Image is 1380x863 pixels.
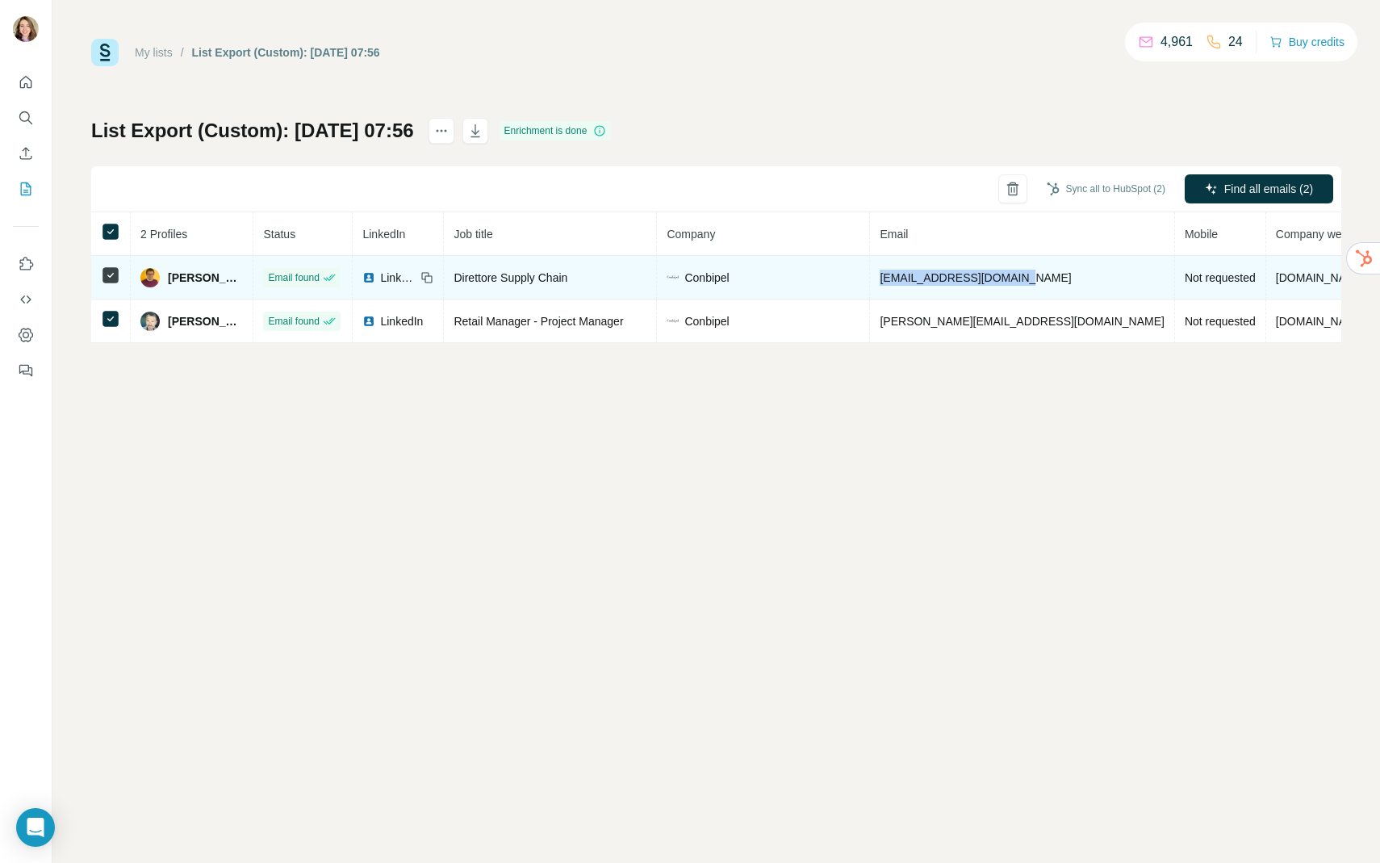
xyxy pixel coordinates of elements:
[140,268,160,287] img: Avatar
[13,249,39,279] button: Use Surfe on LinkedIn
[1160,32,1193,52] p: 4,961
[362,315,375,328] img: LinkedIn logo
[1276,228,1365,241] span: Company website
[500,121,612,140] div: Enrichment is done
[880,315,1164,328] span: [PERSON_NAME][EMAIL_ADDRESS][DOMAIN_NAME]
[13,139,39,168] button: Enrich CSV
[13,16,39,42] img: Avatar
[140,228,187,241] span: 2 Profiles
[268,314,319,329] span: Email found
[454,315,623,328] span: Retail Manager - Project Manager
[362,228,405,241] span: LinkedIn
[429,118,454,144] button: actions
[181,44,184,61] li: /
[268,270,319,285] span: Email found
[13,356,39,385] button: Feedback
[13,103,39,132] button: Search
[140,312,160,331] img: Avatar
[454,228,492,241] span: Job title
[168,313,243,329] span: [PERSON_NAME]
[135,46,173,59] a: My lists
[1185,271,1256,284] span: Not requested
[168,270,243,286] span: [PERSON_NAME]
[880,271,1071,284] span: [EMAIL_ADDRESS][DOMAIN_NAME]
[13,285,39,314] button: Use Surfe API
[263,228,295,241] span: Status
[13,174,39,203] button: My lists
[13,68,39,97] button: Quick start
[1276,315,1366,328] span: [DOMAIN_NAME]
[1185,315,1256,328] span: Not requested
[380,313,423,329] span: LinkedIn
[1276,271,1366,284] span: [DOMAIN_NAME]
[380,270,416,286] span: LinkedIn
[667,275,680,279] img: company-logo
[1035,177,1177,201] button: Sync all to HubSpot (2)
[684,313,729,329] span: Conbipel
[91,39,119,66] img: Surfe Logo
[1269,31,1344,53] button: Buy credits
[91,118,414,144] h1: List Export (Custom): [DATE] 07:56
[362,271,375,284] img: LinkedIn logo
[667,228,715,241] span: Company
[684,270,729,286] span: Conbipel
[1185,174,1333,203] button: Find all emails (2)
[16,808,55,847] div: Open Intercom Messenger
[667,319,680,323] img: company-logo
[1228,32,1243,52] p: 24
[1224,181,1313,197] span: Find all emails (2)
[880,228,908,241] span: Email
[454,271,567,284] span: Direttore Supply Chain
[1185,228,1218,241] span: Mobile
[192,44,380,61] div: List Export (Custom): [DATE] 07:56
[13,320,39,350] button: Dashboard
